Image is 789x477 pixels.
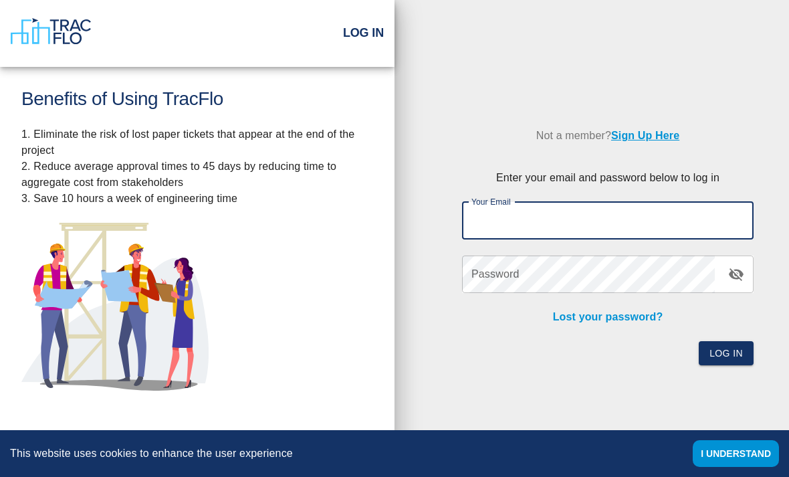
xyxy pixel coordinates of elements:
p: 1. Eliminate the risk of lost paper tickets that appear at the end of the project 2. Reduce avera... [21,126,373,207]
a: Sign Up Here [611,130,679,141]
p: Enter your email and password below to log in [462,170,754,186]
button: Log In [699,341,754,366]
img: illustration [21,223,209,391]
button: toggle password visibility [720,258,752,290]
h2: Log In [343,26,384,41]
p: Not a member? [462,118,754,154]
img: TracFlo [11,18,91,45]
button: Accept cookies [693,440,779,467]
h1: Benefits of Using TracFlo [21,88,373,110]
label: Your Email [471,196,511,207]
div: This website uses cookies to enhance the user experience [10,446,673,462]
a: Lost your password? [553,311,663,322]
